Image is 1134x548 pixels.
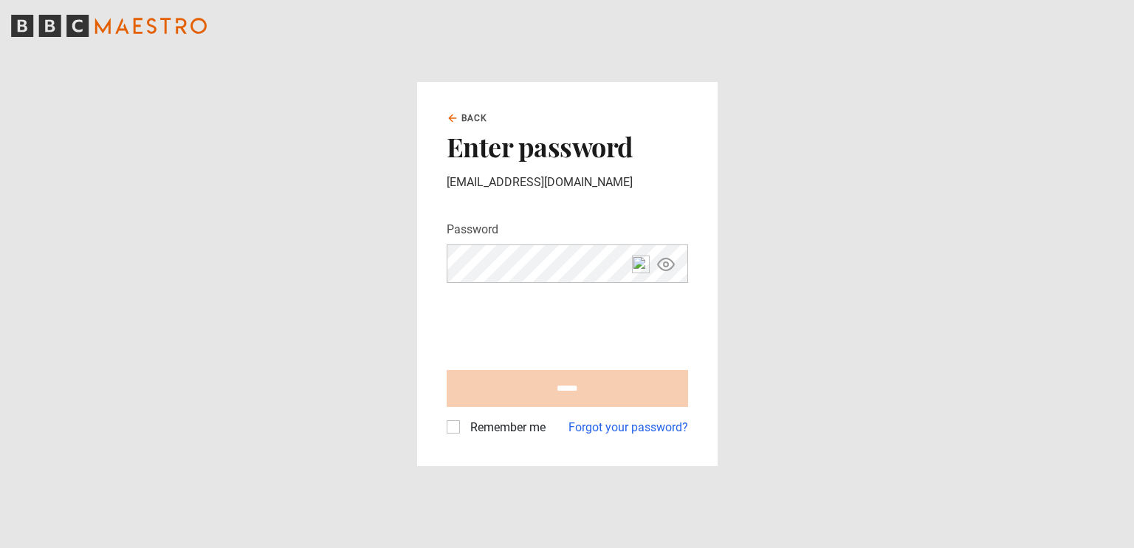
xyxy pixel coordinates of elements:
iframe: reCAPTCHA [447,295,671,352]
label: Remember me [464,419,546,436]
a: Forgot your password? [568,419,688,436]
svg: BBC Maestro [11,15,207,37]
button: Show password [653,251,678,277]
a: Back [447,112,488,125]
span: Back [461,112,488,125]
label: Password [447,221,498,239]
h2: Enter password [447,131,688,162]
p: [EMAIL_ADDRESS][DOMAIN_NAME] [447,174,688,191]
img: npw-badge-icon-locked.svg [632,256,650,273]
